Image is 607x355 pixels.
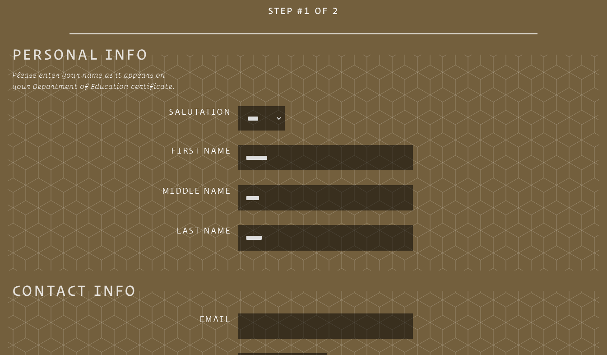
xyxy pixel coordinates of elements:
h3: Middle Name [85,185,231,196]
select: persons_salutation [240,108,283,129]
h3: Salutation [85,106,231,117]
h3: Email [85,313,231,324]
legend: Personal Info [12,49,148,60]
legend: Contact Info [12,285,137,296]
h3: Last Name [85,225,231,236]
h3: First Name [85,145,231,156]
p: Please enter your name as it appears on your Department of Education certificate. [12,70,304,91]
